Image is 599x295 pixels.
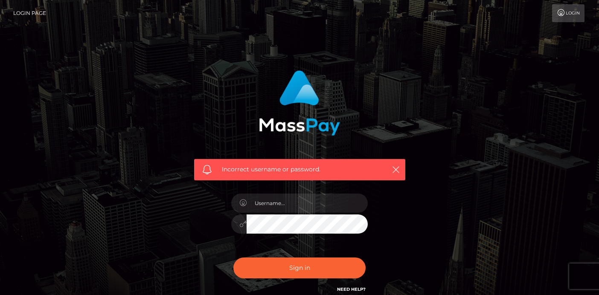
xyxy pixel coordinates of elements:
a: Login [552,4,584,22]
input: Username... [247,194,368,213]
a: Login Page [13,4,46,22]
img: MassPay Login [259,70,340,136]
a: Need Help? [337,286,366,292]
button: Sign in [233,257,366,278]
span: Incorrect username or password. [222,165,378,174]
